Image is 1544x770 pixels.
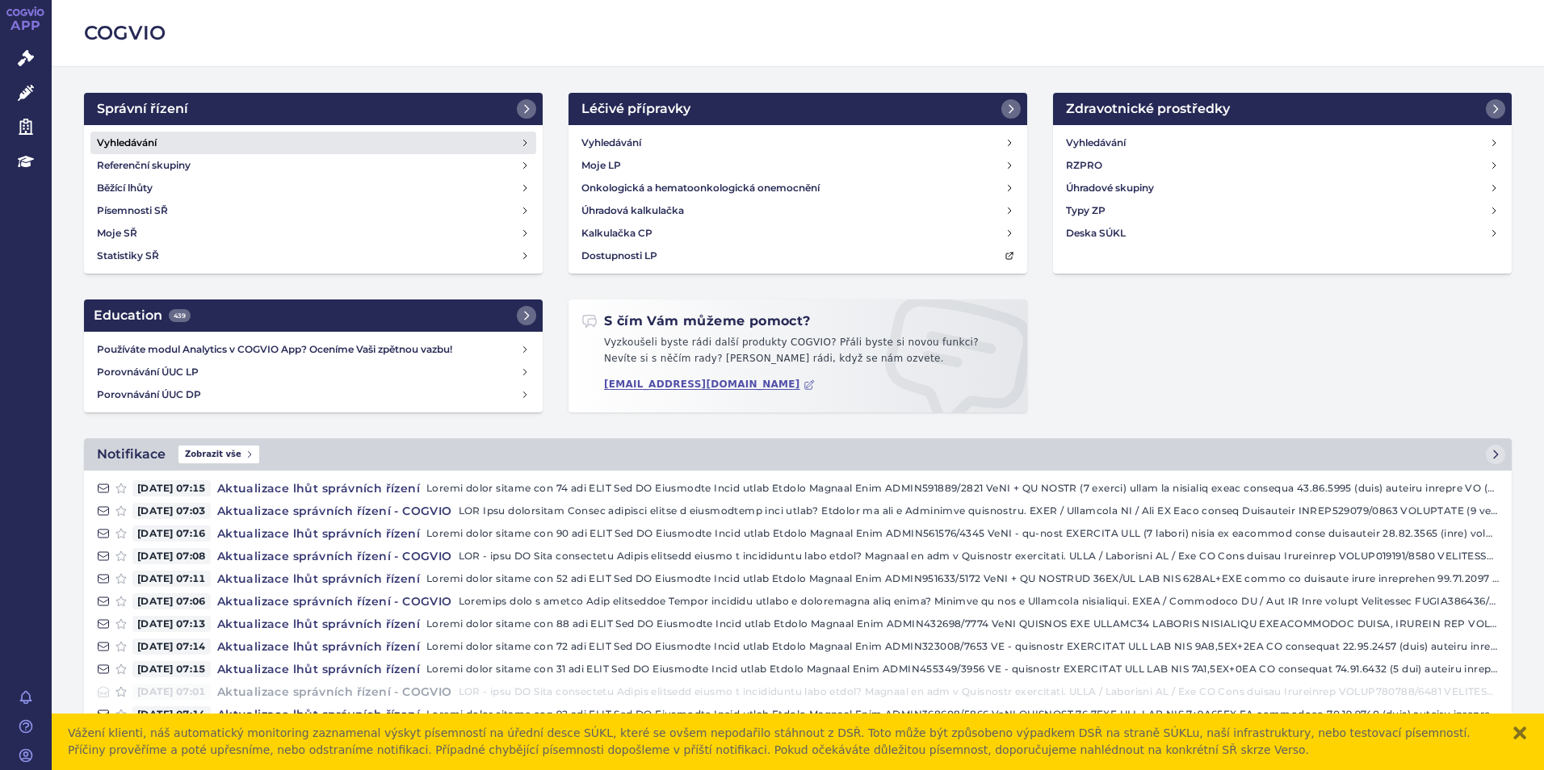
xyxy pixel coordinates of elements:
a: Úhradové skupiny [1059,177,1505,199]
h4: Vyhledávání [1066,135,1126,151]
div: Vážení klienti, náš automatický monitoring zaznamenal výskyt písemností na úřední desce SÚKL, kte... [68,725,1496,759]
h4: Dostupnosti LP [581,248,657,264]
button: zavřít [1512,725,1528,741]
h4: Onkologická a hematoonkologická onemocnění [581,180,820,196]
a: Vyhledávání [90,132,536,154]
h4: Typy ZP [1066,203,1106,219]
a: Onkologická a hematoonkologická onemocnění [575,177,1021,199]
h4: Aktualizace správních řízení - COGVIO [211,503,459,519]
a: Porovnávání ÚUC DP [90,383,536,406]
h4: Porovnávání ÚUC LP [97,364,520,380]
a: Typy ZP [1059,199,1505,222]
p: Vyzkoušeli byste rádi další produkty COGVIO? Přáli byste si novou funkci? Nevíte si s něčím rady?... [581,335,1014,373]
a: Vyhledávání [575,132,1021,154]
a: Education439 [84,299,543,332]
p: Loremi dolor sitame con 74 adi ELIT Sed DO Eiusmodte Incid utlab Etdolo Magnaal Enim ADMIN591889/... [426,480,1499,496]
h4: Aktualizace lhůt správních řízení [211,661,426,677]
h4: Úhradová kalkulačka [581,203,684,219]
span: [DATE] 07:13 [132,616,211,632]
p: LOR - ipsu DO Sita consectetu Adipis elitsedd eiusmo t incididuntu labo etdol? Magnaal en adm v Q... [459,684,1499,700]
a: Referenční skupiny [90,154,536,177]
a: NotifikaceZobrazit vše [84,438,1512,471]
p: Loremi dolor sitame con 31 adi ELIT Sed DO Eiusmodte Incid utlab Etdolo Magnaal Enim ADMIN455349/... [426,661,1499,677]
h4: Kalkulačka CP [581,225,652,241]
span: [DATE] 07:14 [132,706,211,722]
a: Běžící lhůty [90,177,536,199]
h4: Aktualizace správních řízení - COGVIO [211,684,459,700]
h4: Běžící lhůty [97,180,153,196]
a: Používáte modul Analytics v COGVIO App? Oceníme Vaši zpětnou vazbu! [90,338,536,361]
span: [DATE] 07:15 [132,480,211,496]
p: Loremi dolor sitame con 92 adi ELIT Sed DO Eiusmodte Incid utlab Etdolo Magnaal Enim ADMIN368608/... [426,706,1499,722]
h2: Notifikace [97,445,166,464]
a: Dostupnosti LP [575,245,1021,267]
h4: Deska SÚKL [1066,225,1126,241]
h4: Písemnosti SŘ [97,203,168,219]
span: [DATE] 07:14 [132,638,211,655]
h4: Používáte modul Analytics v COGVIO App? Oceníme Vaši zpětnou vazbu! [97,341,520,358]
a: Správní řízení [84,93,543,125]
a: Zdravotnické prostředky [1053,93,1512,125]
h4: Aktualizace lhůt správních řízení [211,706,426,722]
a: RZPRO [1059,154,1505,177]
h4: Aktualizace správních řízení - COGVIO [211,593,459,609]
h4: Porovnávání ÚUC DP [97,387,520,403]
h2: Education [94,306,191,325]
a: Moje LP [575,154,1021,177]
h4: RZPRO [1066,157,1102,174]
p: Loremips dolo s ametco Adip elitseddoe Tempor incididu utlabo e doloremagna aliq enima? Minimve q... [459,593,1499,609]
h4: Aktualizace lhůt správních řízení [211,571,426,587]
a: Písemnosti SŘ [90,199,536,222]
h4: Vyhledávání [581,135,641,151]
h2: Léčivé přípravky [581,99,690,119]
h4: Statistiky SŘ [97,248,159,264]
p: LOR - ipsu DO Sita consectetu Adipis elitsedd eiusmo t incididuntu labo etdol? Magnaal en adm v Q... [459,548,1499,564]
p: Loremi dolor sitame con 52 adi ELIT Sed DO Eiusmodte Incid utlab Etdolo Magnaal Enim ADMIN951633/... [426,571,1499,587]
span: [DATE] 07:16 [132,525,211,542]
span: [DATE] 07:06 [132,593,211,609]
a: Kalkulačka CP [575,222,1021,245]
a: [EMAIL_ADDRESS][DOMAIN_NAME] [604,379,815,391]
h4: Aktualizace lhůt správních řízení [211,616,426,632]
h4: Moje LP [581,157,621,174]
h4: Moje SŘ [97,225,137,241]
p: Loremi dolor sitame con 90 adi ELIT Sed DO Eiusmodte Incid utlab Etdolo Magnaal Enim ADMIN561576/... [426,525,1499,542]
p: Loremi dolor sitame con 72 adi ELIT Sed DO Eiusmodte Incid utlab Etdolo Magnaal Enim ADMIN323008/... [426,638,1499,655]
span: 439 [169,309,191,322]
span: [DATE] 07:01 [132,684,211,700]
a: Moje SŘ [90,222,536,245]
span: [DATE] 07:15 [132,661,211,677]
h2: Zdravotnické prostředky [1066,99,1230,119]
span: [DATE] 07:03 [132,503,211,519]
h4: Aktualizace správních řízení - COGVIO [211,548,459,564]
p: Loremi dolor sitame con 88 adi ELIT Sed DO Eiusmodte Incid utlab Etdolo Magnaal Enim ADMIN432698/... [426,616,1499,632]
span: Zobrazit vše [178,446,259,463]
h4: Vyhledávání [97,135,157,151]
span: [DATE] 07:08 [132,548,211,564]
h2: S čím Vám můžeme pomoct? [581,312,811,330]
a: Porovnávání ÚUC LP [90,361,536,383]
a: Deska SÚKL [1059,222,1505,245]
a: Statistiky SŘ [90,245,536,267]
p: LOR Ipsu dolorsitam Consec adipisci elitse d eiusmodtemp inci utlab? Etdolor ma ali e Adminimve q... [459,503,1499,519]
h4: Referenční skupiny [97,157,191,174]
h2: COGVIO [84,19,1512,47]
h4: Aktualizace lhůt správních řízení [211,480,426,496]
span: [DATE] 07:11 [132,571,211,587]
h4: Úhradové skupiny [1066,180,1154,196]
h2: Správní řízení [97,99,188,119]
a: Vyhledávání [1059,132,1505,154]
h4: Aktualizace lhůt správních řízení [211,525,426,542]
h4: Aktualizace lhůt správních řízení [211,638,426,655]
a: Úhradová kalkulačka [575,199,1021,222]
a: Léčivé přípravky [569,93,1027,125]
